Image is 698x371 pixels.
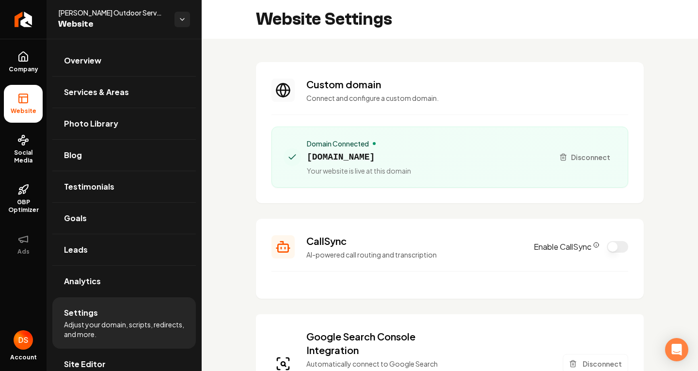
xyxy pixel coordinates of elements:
[256,10,392,29] h2: Website Settings
[58,17,167,31] span: Website
[4,198,43,214] span: GBP Optimizer
[58,8,167,17] span: [PERSON_NAME] Outdoor Services
[15,12,32,27] img: Rebolt Logo
[4,149,43,164] span: Social Media
[306,93,628,103] p: Connect and configure a custom domain.
[5,65,42,73] span: Company
[64,244,88,256] span: Leads
[52,171,196,202] a: Testimonials
[14,330,33,350] img: Dalton Stacy
[52,234,196,265] a: Leads
[52,45,196,76] a: Overview
[7,107,40,115] span: Website
[64,320,184,339] span: Adjust your domain, scripts, redirects, and more.
[307,150,411,164] span: [DOMAIN_NAME]
[14,330,33,350] button: Open user button
[306,330,449,357] h3: Google Search Console Integration
[593,242,599,248] button: CallSync Info
[4,127,43,172] a: Social Media
[64,212,87,224] span: Goals
[64,118,118,129] span: Photo Library
[64,86,129,98] span: Services & Areas
[307,139,369,148] span: Domain Connected
[306,234,522,248] h3: CallSync
[10,354,37,361] span: Account
[52,108,196,139] a: Photo Library
[4,43,43,81] a: Company
[534,241,599,253] label: Enable CallSync
[52,77,196,108] a: Services & Areas
[52,140,196,171] a: Blog
[306,250,522,259] p: AI-powered call routing and transcription
[64,358,106,370] span: Site Editor
[571,152,610,162] span: Disconnect
[4,226,43,263] button: Ads
[306,78,628,91] h3: Custom domain
[307,166,411,176] span: Your website is live at this domain
[52,266,196,297] a: Analytics
[64,149,82,161] span: Blog
[64,55,101,66] span: Overview
[64,181,114,193] span: Testimonials
[52,203,196,234] a: Goals
[665,338,688,361] div: Open Intercom Messenger
[554,148,616,166] button: Disconnect
[64,275,101,287] span: Analytics
[64,307,98,319] span: Settings
[14,248,33,256] span: Ads
[4,176,43,222] a: GBP Optimizer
